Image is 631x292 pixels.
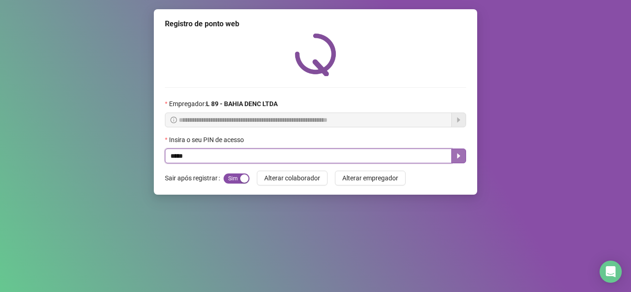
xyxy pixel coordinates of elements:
span: info-circle [170,117,177,123]
button: Alterar empregador [335,171,406,185]
div: Open Intercom Messenger [600,261,622,283]
button: Alterar colaborador [257,171,328,185]
span: Alterar empregador [342,173,398,183]
strong: L 89 - BAHIA DENC LTDA [206,100,278,107]
label: Insira o seu PIN de acesso [165,135,250,145]
span: Empregador : [169,99,278,109]
div: Registro de ponto web [165,18,466,30]
span: caret-right [455,152,462,160]
label: Sair após registrar [165,171,224,185]
img: QRPoint [295,33,336,76]
span: Alterar colaborador [264,173,320,183]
